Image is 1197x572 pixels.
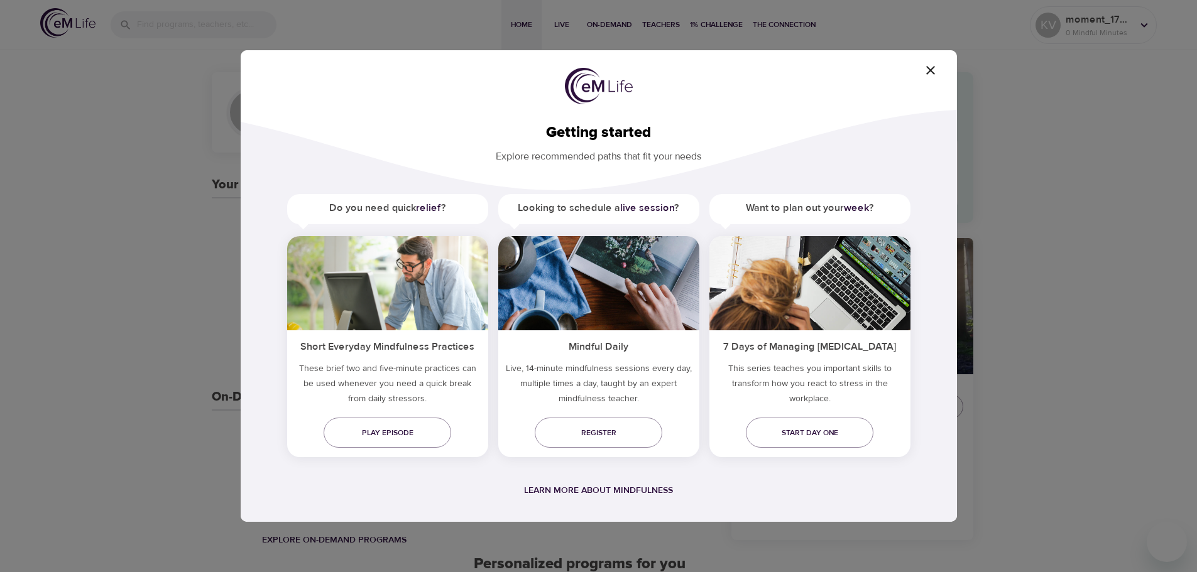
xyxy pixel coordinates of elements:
[498,236,699,330] img: ims
[261,124,937,142] h2: Getting started
[498,194,699,222] h5: Looking to schedule a ?
[261,142,937,164] p: Explore recommended paths that fit your needs
[287,194,488,222] h5: Do you need quick ?
[709,361,910,411] p: This series teaches you important skills to transform how you react to stress in the workplace.
[709,236,910,330] img: ims
[334,426,441,440] span: Play episode
[545,426,652,440] span: Register
[287,361,488,411] h5: These brief two and five-minute practices can be used whenever you need a quick break from daily ...
[535,418,662,448] a: Register
[844,202,869,214] a: week
[287,330,488,361] h5: Short Everyday Mindfulness Practices
[324,418,451,448] a: Play episode
[709,194,910,222] h5: Want to plan out your ?
[498,361,699,411] p: Live, 14-minute mindfulness sessions every day, multiple times a day, taught by an expert mindful...
[498,330,699,361] h5: Mindful Daily
[746,418,873,448] a: Start day one
[709,330,910,361] h5: 7 Days of Managing [MEDICAL_DATA]
[287,236,488,330] img: ims
[620,202,674,214] a: live session
[756,426,863,440] span: Start day one
[416,202,441,214] a: relief
[565,68,633,104] img: logo
[524,485,673,496] a: Learn more about mindfulness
